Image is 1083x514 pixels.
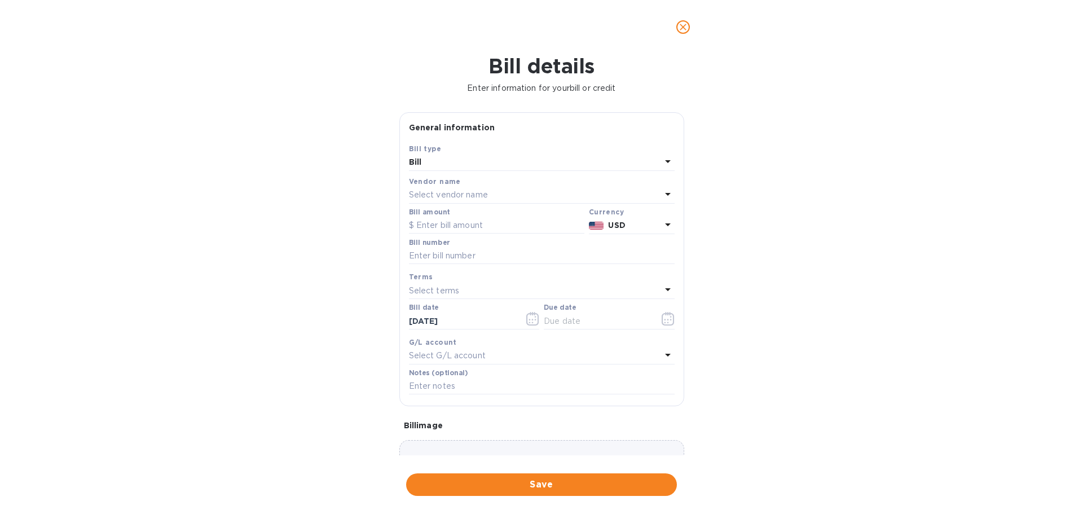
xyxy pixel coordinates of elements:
[9,54,1074,78] h1: Bill details
[544,313,650,330] input: Due date
[409,189,488,201] p: Select vendor name
[409,209,450,216] label: Bill amount
[409,239,450,246] label: Bill number
[409,177,461,186] b: Vendor name
[409,273,433,281] b: Terms
[409,157,422,166] b: Bill
[409,305,439,311] label: Bill date
[409,248,675,265] input: Enter bill number
[415,478,668,491] span: Save
[409,350,486,362] p: Select G/L account
[409,217,584,234] input: $ Enter bill amount
[409,378,675,395] input: Enter notes
[589,208,624,216] b: Currency
[409,144,442,153] b: Bill type
[589,222,604,230] img: USD
[409,370,468,376] label: Notes (optional)
[608,221,625,230] b: USD
[9,82,1074,94] p: Enter information for your bill or credit
[670,14,697,41] button: close
[544,305,576,311] label: Due date
[409,285,460,297] p: Select terms
[404,420,680,431] p: Bill image
[409,338,457,346] b: G/L account
[409,313,516,330] input: Select date
[406,473,677,496] button: Save
[409,123,495,132] b: General information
